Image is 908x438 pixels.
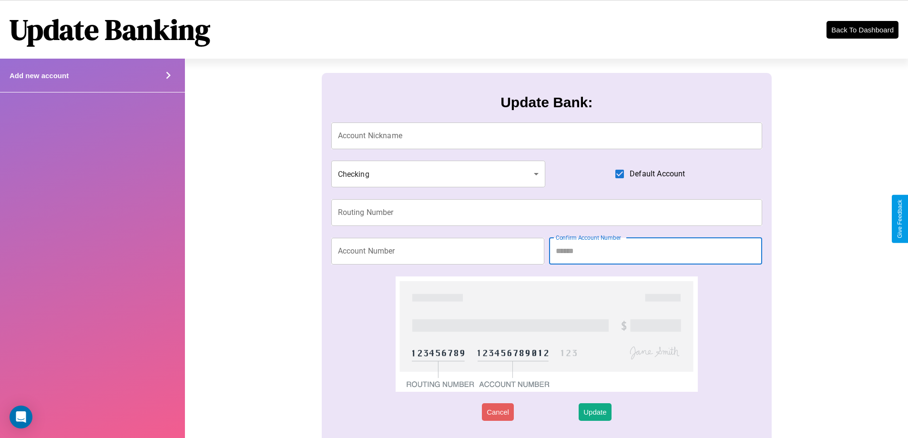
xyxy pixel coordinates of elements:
[396,276,697,392] img: check
[10,10,210,49] h1: Update Banking
[331,161,546,187] div: Checking
[579,403,611,421] button: Update
[10,71,69,80] h4: Add new account
[10,406,32,428] div: Open Intercom Messenger
[482,403,514,421] button: Cancel
[556,234,621,242] label: Confirm Account Number
[897,200,903,238] div: Give Feedback
[500,94,592,111] h3: Update Bank:
[630,168,685,180] span: Default Account
[826,21,898,39] button: Back To Dashboard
